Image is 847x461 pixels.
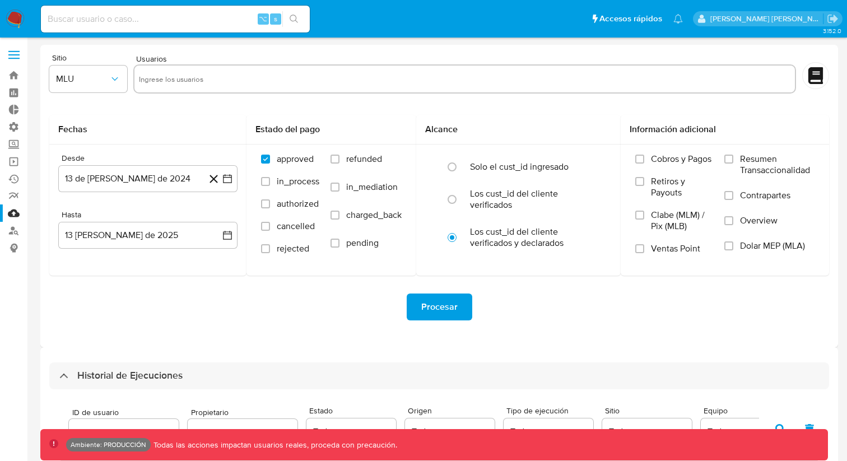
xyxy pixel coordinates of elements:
span: Accesos rápidos [599,13,662,25]
span: s [274,13,277,24]
p: edwin.alonso@mercadolibre.com.co [710,13,823,24]
p: Ambiente: PRODUCCIÓN [71,443,146,447]
button: search-icon [282,11,305,27]
input: Buscar usuario o caso... [41,12,310,26]
a: Notificaciones [673,14,683,24]
a: Salir [827,13,839,25]
span: ⌥ [259,13,267,24]
p: Todas las acciones impactan usuarios reales, proceda con precaución. [151,440,397,450]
